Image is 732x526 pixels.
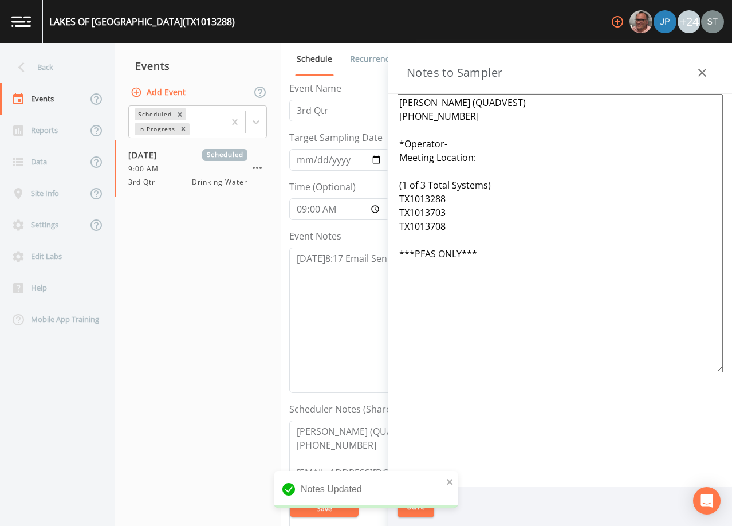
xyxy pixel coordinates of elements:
[135,123,177,135] div: In Progress
[295,43,334,76] a: Schedule
[128,149,166,161] span: [DATE]
[274,471,458,508] div: Notes Updated
[678,10,700,33] div: +24
[701,10,724,33] img: cb9926319991c592eb2b4c75d39c237f
[135,108,174,120] div: Scheduled
[446,474,454,488] button: close
[653,10,677,33] div: Joshua gere Paul
[115,52,281,80] div: Events
[128,177,162,187] span: 3rd Qtr
[128,82,190,103] button: Add Event
[115,140,281,197] a: [DATE]Scheduled9:00 AM3rd QtrDrinking Water
[128,164,166,174] span: 9:00 AM
[192,177,247,187] span: Drinking Water
[174,108,186,120] div: Remove Scheduled
[348,43,396,75] a: Recurrence
[629,10,652,33] img: e2d790fa78825a4bb76dcb6ab311d44c
[693,487,721,515] div: Open Intercom Messenger
[407,64,502,82] h3: Notes to Sampler
[289,131,383,144] label: Target Sampling Date
[629,10,653,33] div: Mike Franklin
[289,81,341,95] label: Event Name
[49,15,235,29] div: LAKES OF [GEOGRAPHIC_DATA] (TX1013288)
[289,180,356,194] label: Time (Optional)
[289,229,341,243] label: Event Notes
[289,402,463,416] label: Scheduler Notes (Shared with all events)
[654,10,676,33] img: 41241ef155101aa6d92a04480b0d0000
[398,94,723,372] textarea: [PERSON_NAME] (QUADVEST) [PHONE_NUMBER] *Operator- Meeting Location: (1 of 3 Total Systems) TX101...
[177,123,190,135] div: Remove In Progress
[202,149,247,161] span: Scheduled
[11,16,31,27] img: logo
[289,248,633,393] textarea: [DATE]8:17 Email Sent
